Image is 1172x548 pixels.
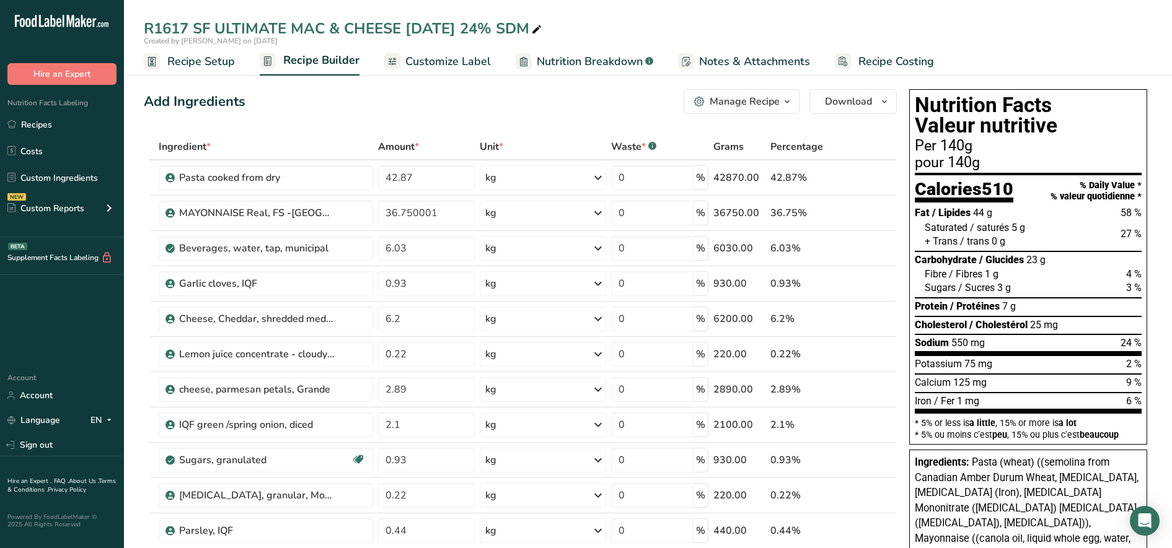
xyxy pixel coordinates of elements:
div: kg [485,241,496,256]
span: Cholesterol [915,319,967,331]
span: 23 g [1026,254,1046,266]
span: Amount [378,139,419,154]
div: Calories [915,180,1013,203]
div: Manage Recipe [710,94,780,109]
span: Grams [713,139,744,154]
a: Nutrition Breakdown [516,48,653,76]
span: / Glucides [979,254,1024,266]
span: / saturés [970,222,1009,233]
div: NEW [7,193,26,201]
a: Language [7,409,60,431]
span: Protein [915,300,948,312]
div: 42.87% [770,170,838,185]
span: 58 % [1121,207,1142,219]
span: / trans [960,235,989,247]
span: Recipe Costing [858,53,934,70]
a: Notes & Attachments [678,48,810,76]
span: Recipe Builder [283,52,359,69]
a: FAQ . [54,477,69,485]
span: / Cholestérol [969,319,1028,331]
span: / Sucres [958,282,995,294]
div: 6200.00 [713,311,765,326]
div: kg [485,170,496,185]
span: / Fibres [949,268,982,280]
div: * 5% ou moins c’est , 15% ou plus c’est [915,430,1142,439]
div: 6030.00 [713,241,765,256]
div: Powered By FoodLabelMaker © 2025 All Rights Reserved [7,513,117,528]
span: 7 g [1002,300,1016,312]
span: 27 % [1121,228,1142,240]
div: Garlic cloves, IQF [179,276,334,291]
div: Cheese, Cheddar, shredded medium [179,311,334,326]
a: Terms & Conditions . [7,477,116,494]
a: About Us . [69,477,99,485]
div: 0.22% [770,488,838,503]
div: cheese, parmesan petals, Grande [179,382,334,397]
button: Download [809,89,897,114]
div: Lemon juice concentrate - cloudy Low Pulp [179,347,334,362]
div: [MEDICAL_DATA], granular, Monohydrate [179,488,334,503]
a: Recipe Setup [144,48,235,76]
span: Calcium [915,376,951,388]
div: IQF green /spring onion, diced [179,417,334,432]
div: % Daily Value * % valeur quotidienne * [1051,180,1142,202]
div: 2.1% [770,417,838,432]
div: 6.03% [770,241,838,256]
div: 220.00 [713,488,765,503]
div: Waste [611,139,656,154]
span: 25 mg [1030,319,1058,331]
div: Pasta cooked from dry [179,170,334,185]
div: Open Intercom Messenger [1130,506,1160,536]
a: Privacy Policy [48,485,86,494]
span: 75 mg [964,358,992,370]
span: Sodium [915,337,949,349]
span: 0 g [992,235,1005,247]
span: Ingredient [159,139,211,154]
div: Add Ingredients [144,92,245,112]
div: 0.22% [770,347,838,362]
span: Percentage [770,139,823,154]
span: Customize Label [405,53,491,70]
span: 550 mg [951,337,985,349]
span: 1 g [985,268,998,280]
div: R1617 SF ULTIMATE MAC & CHEESE [DATE] 24% SDM [144,17,544,40]
div: Custom Reports [7,202,84,215]
span: Unit [480,139,503,154]
button: Hire an Expert [7,63,117,85]
div: Sugars, granulated [179,453,334,468]
span: 3 g [997,282,1011,294]
div: 42870.00 [713,170,765,185]
a: Hire an Expert . [7,477,51,485]
span: Notes & Attachments [699,53,810,70]
div: kg [485,311,496,326]
div: 930.00 [713,453,765,468]
h1: Nutrition Facts Valeur nutritive [915,95,1142,136]
span: 44 g [973,207,992,219]
span: Created by [PERSON_NAME] on [DATE] [144,36,278,46]
div: Beverages, water, tap, municipal [179,241,334,256]
span: 3 % [1126,282,1142,294]
span: 24 % [1121,337,1142,349]
span: 6 % [1126,395,1142,407]
div: kg [485,488,496,503]
span: Ingredients: [915,456,969,468]
div: 0.93% [770,453,838,468]
span: Download [825,94,872,109]
span: beaucoup [1080,430,1119,440]
span: Fat [915,207,930,219]
div: 930.00 [713,276,765,291]
span: a lot [1059,418,1077,428]
span: / Protéines [950,300,1000,312]
span: Carbohydrate [915,254,977,266]
span: Recipe Setup [167,53,235,70]
div: Parsley, IQF [179,523,334,538]
div: kg [485,382,496,397]
div: pour 140g [915,155,1142,170]
span: Potassium [915,358,962,370]
span: peu [992,430,1007,440]
div: kg [485,347,496,362]
a: Customize Label [384,48,491,76]
span: 1 mg [957,395,979,407]
div: MAYONNAISE Real, FS -[GEOGRAPHIC_DATA] [179,206,334,220]
button: Manage Recipe [684,89,800,114]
